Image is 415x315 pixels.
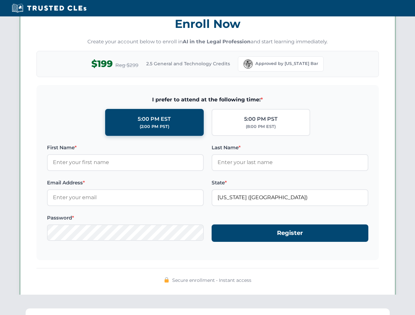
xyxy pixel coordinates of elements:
[212,224,368,242] button: Register
[212,179,368,187] label: State
[47,179,204,187] label: Email Address
[36,38,379,46] p: Create your account below to enroll in and start learning immediately.
[47,214,204,222] label: Password
[244,115,278,123] div: 5:00 PM PST
[140,123,169,130] div: (2:00 PM PST)
[47,144,204,152] label: First Name
[91,56,113,71] span: $199
[10,3,88,13] img: Trusted CLEs
[146,60,230,67] span: 2.5 General and Technology Credits
[212,144,368,152] label: Last Name
[212,189,368,206] input: Florida (FL)
[183,38,251,45] strong: AI in the Legal Profession
[172,277,251,284] span: Secure enrollment • Instant access
[47,95,368,104] span: I prefer to attend at the following time:
[164,277,169,283] img: 🔒
[138,115,171,123] div: 5:00 PM EST
[255,60,318,67] span: Approved by [US_STATE] Bar
[115,61,138,69] span: Reg $299
[243,59,253,69] img: Florida Bar
[36,13,379,34] h3: Enroll Now
[246,123,276,130] div: (8:00 PM EST)
[47,189,204,206] input: Enter your email
[212,154,368,171] input: Enter your last name
[47,154,204,171] input: Enter your first name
